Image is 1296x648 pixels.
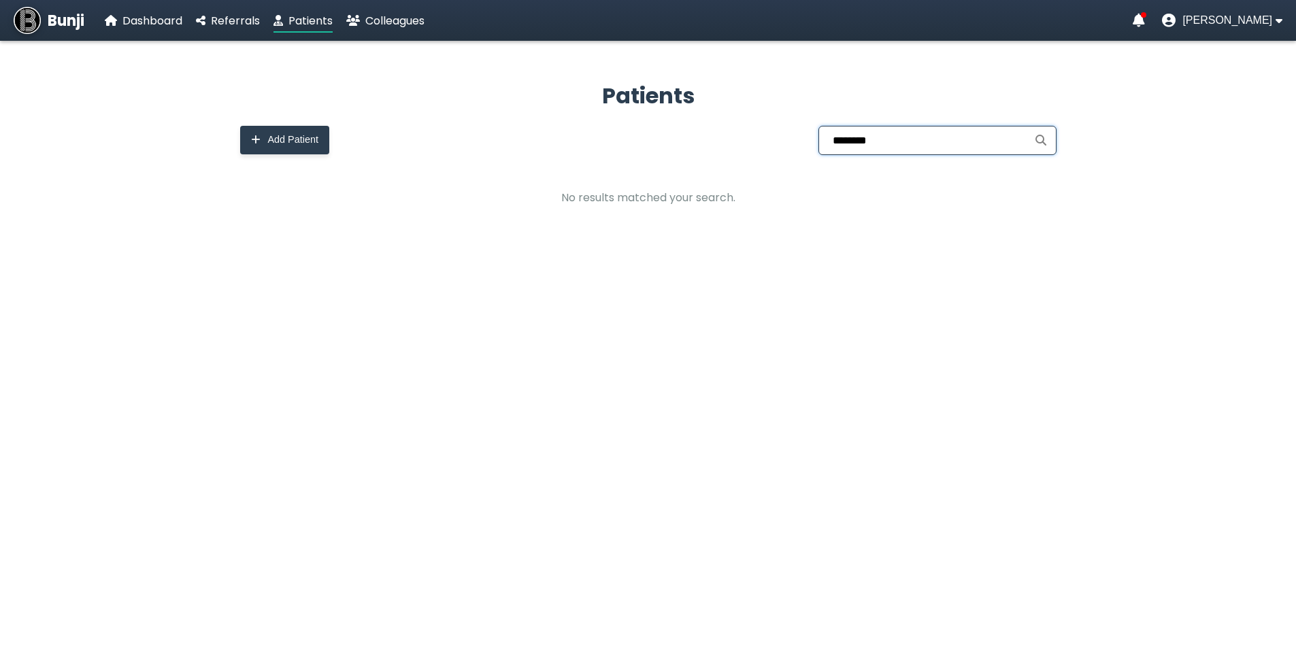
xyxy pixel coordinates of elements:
button: Add Patient [240,126,329,154]
button: User menu [1162,14,1282,27]
a: Notifications [1133,14,1145,27]
span: Colleagues [365,13,425,29]
a: Colleagues [346,12,425,29]
h2: Patients [240,80,1057,112]
p: No results matched your search. [240,189,1057,206]
span: Add Patient [268,134,318,146]
a: Referrals [196,12,260,29]
a: Patients [273,12,333,29]
a: Dashboard [105,12,182,29]
a: Bunji [14,7,84,34]
span: [PERSON_NAME] [1182,14,1272,27]
img: Bunji Dental Referral Management [14,7,41,34]
span: Referrals [211,13,260,29]
span: Patients [288,13,333,29]
span: Dashboard [122,13,182,29]
span: Bunji [48,10,84,32]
